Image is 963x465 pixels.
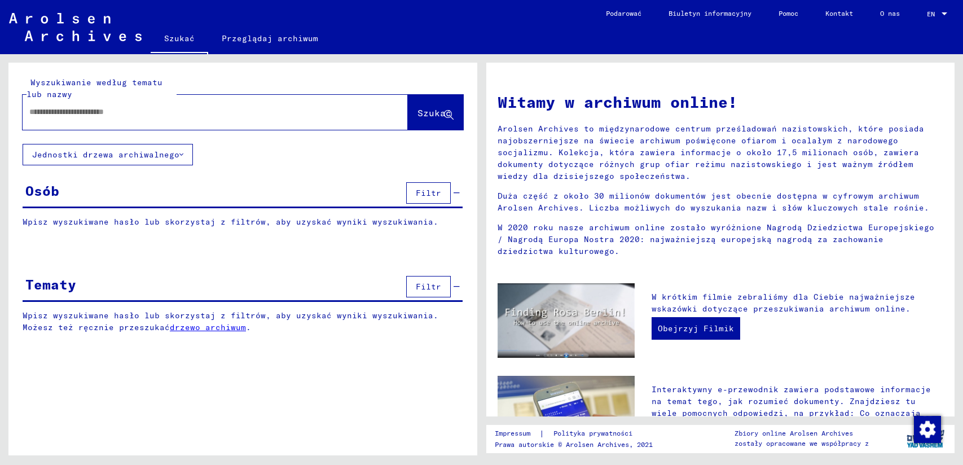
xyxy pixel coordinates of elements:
[417,107,451,119] span: Szukać
[151,25,208,54] a: Szukać
[913,415,940,442] div: Zmienianie zgody
[927,10,939,18] span: EN
[25,181,59,201] div: Osób
[408,95,463,130] button: Szukać
[498,190,944,214] p: Duża część z około 30 milionów dokumentów jest obecnie dostępna w cyfrowym archiwum Arolsen Archi...
[27,77,162,99] mat-label: Wyszukiwanie według tematu lub nazwy
[23,144,193,165] button: Jednostki drzewa archiwalnego
[495,428,539,440] a: Impressum
[544,428,646,440] a: Polityka prywatności
[208,25,332,52] a: Przeglądaj archiwum
[498,123,944,182] p: Arolsen Archives to międzynarodowe centrum prześladowań nazistowskich, które posiada najobszernie...
[406,182,451,204] button: Filtr
[170,322,246,332] a: drzewo archiwum
[416,282,441,292] span: Filtr
[652,384,943,431] p: Interaktywny e-przewodnik zawiera podstawowe informacje na temat tego, jak rozumieć dokumenty. Zn...
[498,90,944,114] h1: Witamy w archiwum online!
[498,283,635,358] img: video.jpg
[495,440,653,450] p: Prawa autorskie © Arolsen Archives, 2021
[23,216,463,228] p: Wpisz wyszukiwane hasło lub skorzystaj z filtrów, aby uzyskać wyniki wyszukiwania.
[406,276,451,297] button: Filtr
[914,416,941,443] img: Zustimmung ändern
[735,438,869,449] p: zostały opracowane we współpracy z
[539,428,544,440] font: |
[735,428,869,438] p: Zbiory online Arolsen Archives
[416,188,441,198] span: Filtr
[904,424,947,453] img: yv_logo.png
[498,222,944,257] p: W 2020 roku nasze archiwum online zostało wyróżnione Nagrodą Dziedzictwa Europejskiego / Nagrodą ...
[9,13,142,41] img: Arolsen_neg.svg
[32,150,179,160] font: Jednostki drzewa archiwalnego
[25,274,76,295] div: Tematy
[652,291,943,315] p: W krótkim filmie zebraliśmy dla Ciebie najważniejsze wskazówki dotyczące przeszukiwania archiwum ...
[23,310,463,334] p: Wpisz wyszukiwane hasło lub skorzystaj z filtrów, aby uzyskać wyniki wyszukiwania. Możesz też ręc...
[652,317,740,340] a: Obejrzyj Filmik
